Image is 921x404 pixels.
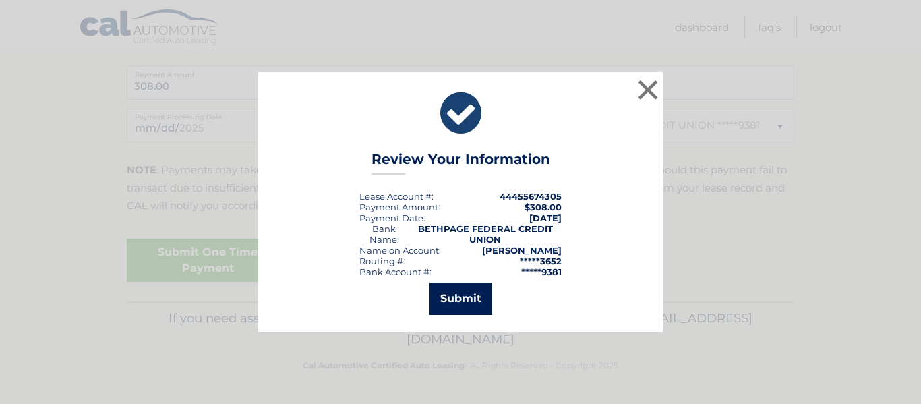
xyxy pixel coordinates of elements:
[359,256,405,266] div: Routing #:
[359,223,409,245] div: Bank Name:
[529,212,562,223] span: [DATE]
[429,283,492,315] button: Submit
[359,191,434,202] div: Lease Account #:
[482,245,562,256] strong: [PERSON_NAME]
[359,266,432,277] div: Bank Account #:
[359,202,440,212] div: Payment Amount:
[634,76,661,103] button: ×
[525,202,562,212] span: $308.00
[372,151,550,175] h3: Review Your Information
[359,212,423,223] span: Payment Date
[500,191,562,202] strong: 44455674305
[359,212,425,223] div: :
[359,245,441,256] div: Name on Account:
[418,223,553,245] strong: BETHPAGE FEDERAL CREDIT UNION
